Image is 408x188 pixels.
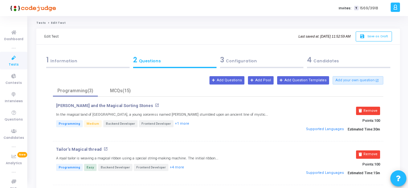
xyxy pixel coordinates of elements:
a: 1Information [44,53,131,70]
a: 4Candidates [305,53,392,70]
i: save [360,34,366,39]
span: New [17,152,27,157]
button: Add Question Templates [277,76,329,85]
a: 3Configuration [218,53,305,70]
div: Candidates [307,55,390,65]
span: Questions [4,117,23,122]
a: 2Questions [131,53,218,70]
span: Programming [56,120,83,127]
button: +4 more [169,165,184,171]
p: Points: [276,119,380,123]
span: Edit Test [51,21,65,25]
button: Supported Languages [304,168,346,178]
p: [PERSON_NAME] and the Magical Sorting Stones [56,103,153,108]
span: Backend Developer [98,164,132,171]
span: Tests [9,62,19,67]
span: 4 [307,55,312,65]
button: Supported Languages [304,125,346,134]
button: Add your own question [333,76,383,85]
div: Information [46,55,130,65]
button: Remove [356,150,380,159]
span: Easy [84,164,97,171]
p: Estimated Time: [276,125,380,134]
button: Add Pool [248,76,274,85]
div: Programming(3) [57,87,94,94]
span: Save as Draft [367,34,388,38]
nav: breadcrumb [36,21,400,25]
span: 15m [373,171,380,175]
button: +1 more [174,121,190,127]
span: Interviews [5,99,23,104]
span: Contests [5,80,22,86]
button: saveSave as Draft [356,31,392,41]
span: 30m [373,127,380,131]
i: Last saved at: [DATE] 11:52:59 AM [298,35,350,38]
mat-icon: open_in_new [104,147,108,151]
span: Candidates [4,135,24,141]
a: Tests [36,21,46,25]
span: Dashboard [4,37,23,42]
span: Frontend Developer [139,120,174,127]
span: Frontend Developer [134,164,168,171]
h5: A royal tailor is weaving a magical ribbon using a special string-making machine. The initial rib... [56,156,218,160]
mat-icon: open_in_new [375,78,379,83]
h5: In the magical land of [GEOGRAPHIC_DATA], a young sorceress named [PERSON_NAME] stumbled upon an ... [56,112,268,117]
div: MCQs(15) [102,87,139,94]
img: logo [8,2,56,14]
span: Analytics [6,161,22,166]
span: Programming [56,164,83,171]
span: 3 [220,55,224,65]
p: Points: [276,162,380,166]
div: Edit Test [44,29,59,44]
span: Backend Developer [103,120,138,127]
button: Add Questions [209,76,244,85]
button: Remove [356,107,380,115]
p: Tailor’s Magical thread [56,147,102,152]
p: Estimated Time: [276,168,380,178]
span: 1 [46,55,49,65]
span: 1569/3918 [360,5,378,11]
span: 2 [133,55,137,65]
mat-icon: open_in_new [155,103,159,107]
span: 100 [374,119,380,123]
div: Questions [133,55,217,65]
label: Invites: [339,5,352,11]
span: 100 [374,162,380,166]
div: Configuration [220,55,303,65]
span: Medium [84,120,102,127]
span: T [354,6,358,11]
